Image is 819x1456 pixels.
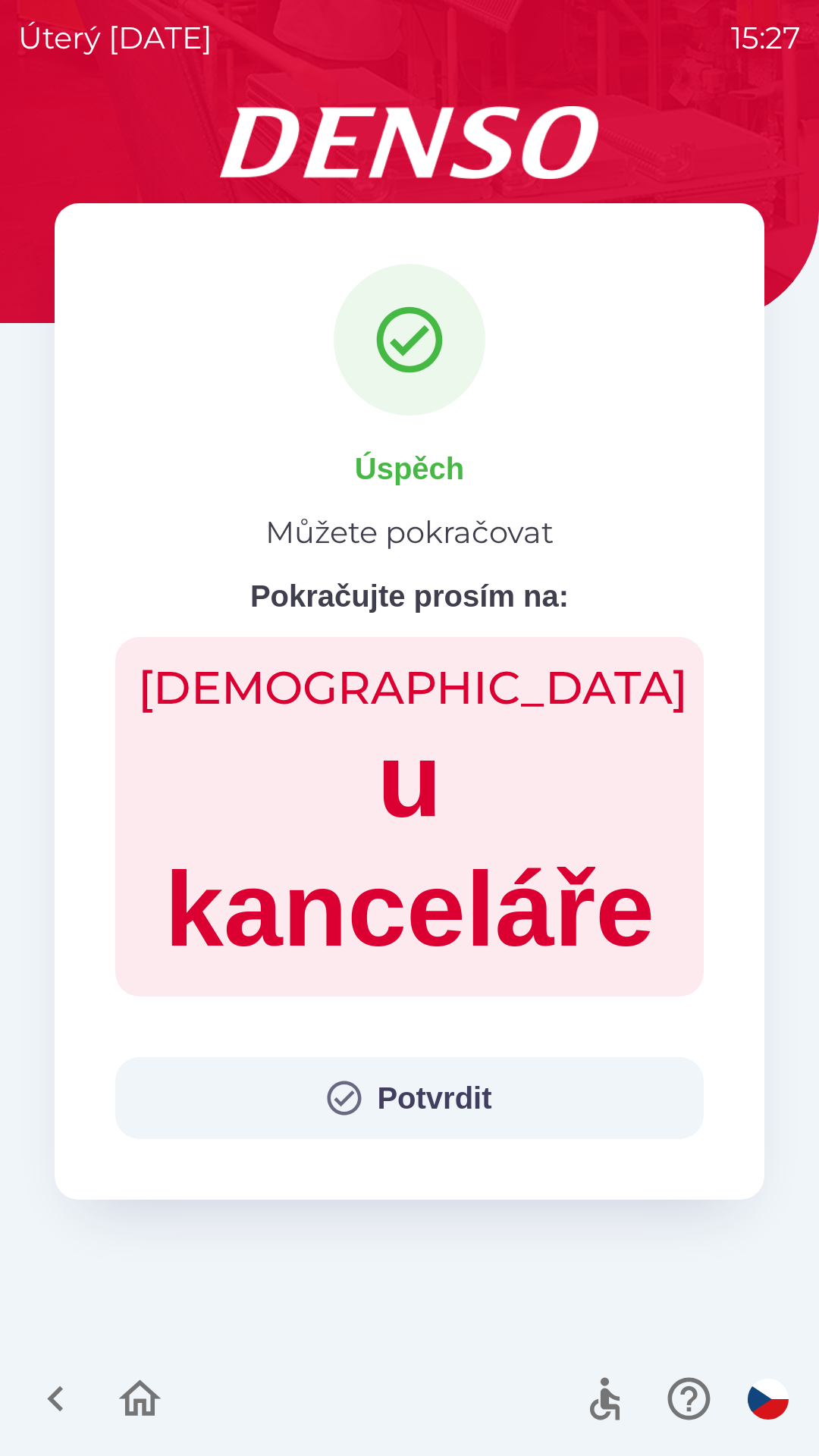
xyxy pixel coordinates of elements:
h2: [DEMOGRAPHIC_DATA] [138,660,681,716]
button: Potvrdit [115,1057,704,1139]
p: 15:27 [731,15,801,61]
p: Úspěch [355,446,465,491]
img: cs flag [748,1379,789,1420]
p: úterý [DATE] [18,15,212,61]
img: Logo [55,106,764,179]
p: Můžete pokračovat [265,510,554,555]
p: Pokračujte prosím na: [250,573,569,619]
h1: u kanceláře [138,716,681,974]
